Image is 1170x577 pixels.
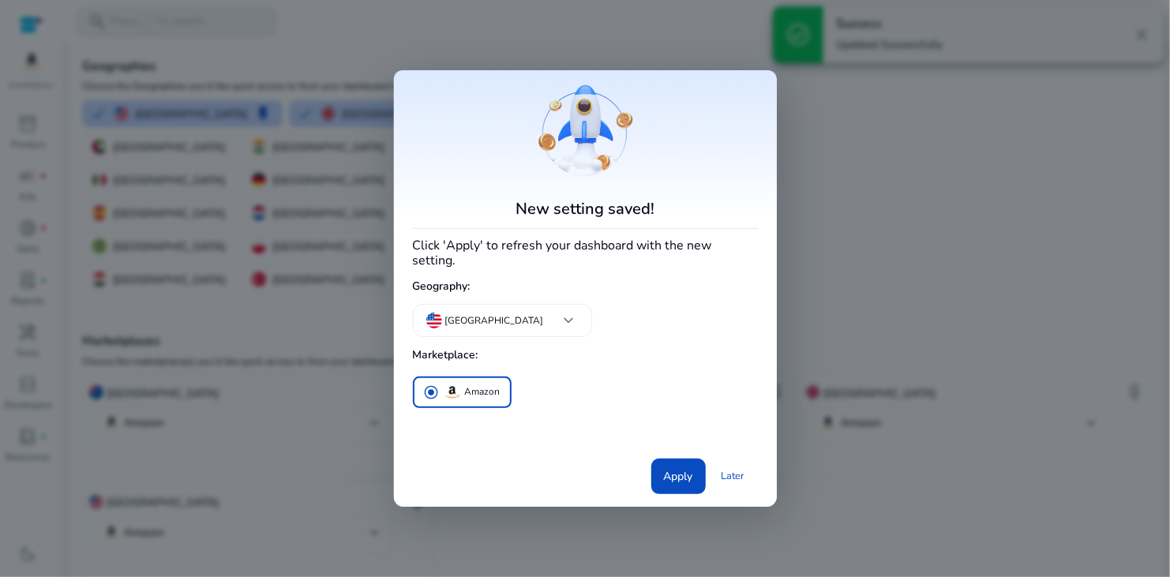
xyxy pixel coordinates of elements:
span: radio_button_checked [424,384,440,400]
p: [GEOGRAPHIC_DATA] [445,313,544,328]
p: Amazon [465,384,501,400]
span: Apply [664,468,693,485]
button: Apply [651,459,706,494]
span: keyboard_arrow_down [560,311,579,330]
h4: Click 'Apply' to refresh your dashboard with the new setting. [413,235,758,268]
h5: Marketplace: [413,343,758,369]
img: us.svg [426,313,442,328]
img: amazon.svg [443,383,462,402]
a: Later [709,462,758,490]
h5: Geography: [413,274,758,300]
